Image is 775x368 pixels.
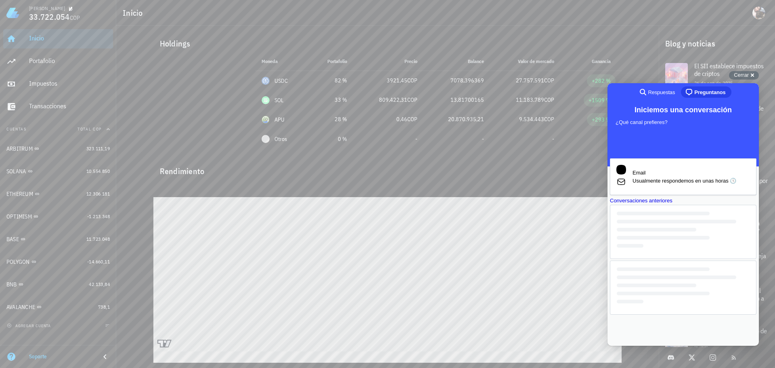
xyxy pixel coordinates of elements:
div: POLYGON [6,259,30,265]
div: SOL-icon [262,96,270,104]
span: COP [407,96,417,103]
a: Impuestos [3,74,113,94]
span: Cerrar [734,72,749,78]
span: 12.306.181 [86,191,110,197]
span: COP [70,14,80,21]
span: Total COP [77,126,102,132]
div: BASE [6,236,19,243]
a: AVALANCHE 738,1 [3,297,113,317]
span: COP [407,77,417,84]
span: COP [544,116,554,123]
button: Cerrar [729,71,759,80]
div: 20.870.935,21 [430,115,484,124]
span: COP [544,96,554,103]
span: agregar cuenta [8,323,51,328]
span: - [415,135,417,143]
button: agregar cuenta [5,322,54,330]
a: Charting by TradingView [157,340,172,347]
span: 11.183.789 [516,96,544,103]
div: 13,81700165 [430,96,484,104]
div: [PERSON_NAME] [29,5,65,12]
div: 33 % [315,96,347,104]
span: -1.213.348 [87,213,110,219]
div: 7078,396369 [430,76,484,85]
a: ARBITRUM 323.111,19 [3,139,113,158]
span: -14.660,11 [87,259,110,265]
div: Inicio [29,34,110,42]
th: Precio [354,52,424,71]
a: Transacciones [3,97,113,116]
a: SOLANA 10.554.850 [3,162,113,181]
span: 3921,45 [387,77,407,84]
div: APU [274,116,285,124]
div: Transacciones [29,102,110,110]
div: APU-icon [262,116,270,124]
div: avatar [752,6,765,19]
span: 9.534.443 [519,116,544,123]
div: USDC-icon [262,77,270,85]
a: BASE 11.723.048 [3,229,113,249]
div: 28 % [315,115,347,124]
span: 42.133,84 [89,281,110,287]
span: 10.554.850 [86,168,110,174]
span: El SII establece impuestos de criptos [694,62,764,78]
span: 0,46 [396,116,407,123]
span: COP [544,77,554,84]
div: Impuestos [29,80,110,87]
span: 33.722.054 [29,11,70,22]
div: OPTIMISM [6,213,32,220]
button: CuentasTotal COP [3,120,113,139]
div: SOLANA [6,168,26,175]
div: 0 % [315,135,347,143]
th: Valor de mercado [490,52,561,71]
th: Moneda [255,52,309,71]
div: 82 % [315,76,347,85]
div: ETHEREUM [6,191,33,198]
div: Soporte [29,353,94,360]
span: - [552,135,554,143]
span: Otros [274,135,287,143]
div: Rendimiento [153,158,622,178]
div: +1509 % [589,96,611,104]
a: OPTIMISM -1.213.348 [3,207,113,226]
span: 11.723.048 [86,236,110,242]
a: El SII establece impuestos de criptos 26 de sep de 2025 [659,57,775,92]
a: BNB 42.133,84 [3,275,113,294]
span: 738,1 [98,304,110,310]
span: 323.111,19 [86,145,110,151]
span: 27.757.591 [516,77,544,84]
span: - [482,135,484,143]
span: 809.422,31 [379,96,407,103]
span: COP [407,116,417,123]
div: +282 % [592,77,611,85]
div: BNB [6,281,17,288]
a: Inicio [3,29,113,48]
div: ARBITRUM [6,145,33,152]
div: Blog y noticias [659,31,775,57]
a: POLYGON -14.660,11 [3,252,113,271]
h1: Inicio [123,6,146,19]
div: Holdings [153,31,622,57]
a: Portafolio [3,52,113,71]
iframe: Help Scout Beacon - Live Chat, Contact Form, and Knowledge Base [607,83,759,346]
span: Ganancia [592,58,616,64]
th: Balance [424,52,490,71]
div: AVALANCHE [6,304,35,311]
a: ETHEREUM 12.306.181 [3,184,113,204]
th: Portafolio [309,52,354,71]
div: Portafolio [29,57,110,65]
img: LedgiFi [6,6,19,19]
div: SOL [274,96,284,104]
div: +293 % [592,116,611,124]
div: USDC [274,77,288,85]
